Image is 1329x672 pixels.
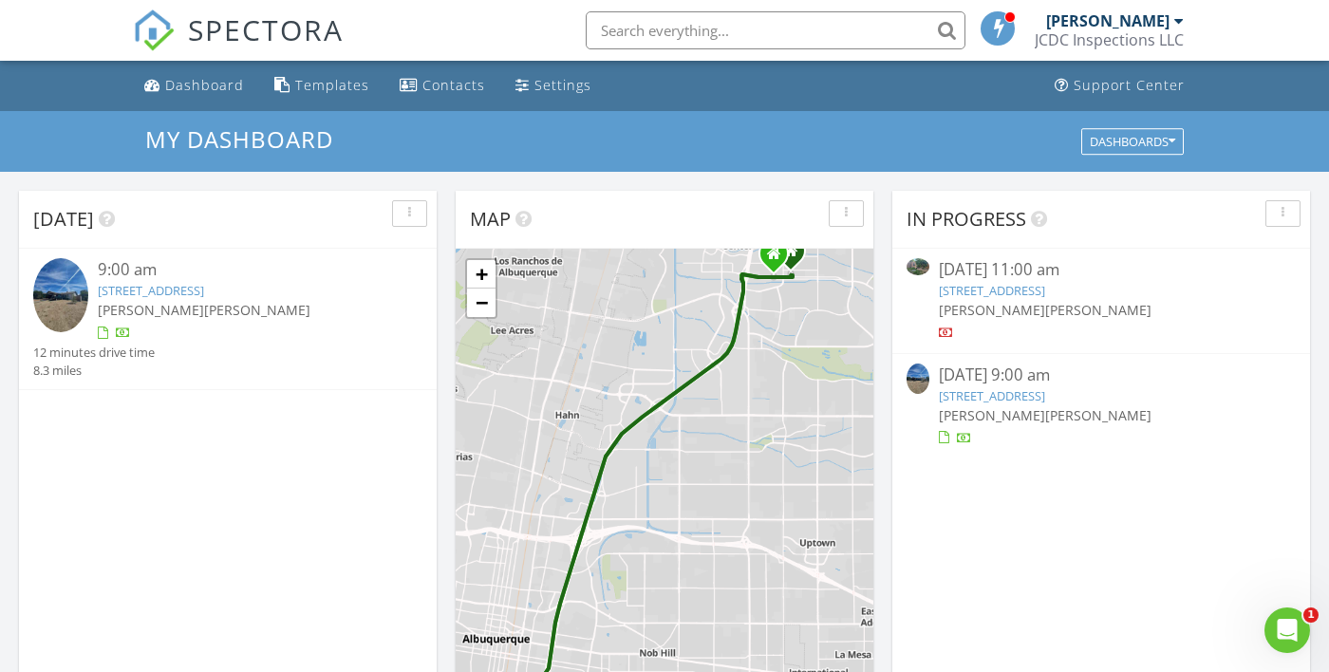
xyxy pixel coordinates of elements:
[586,11,965,49] input: Search everything...
[467,289,496,317] a: Zoom out
[98,301,204,319] span: [PERSON_NAME]
[907,206,1026,232] span: In Progress
[204,301,310,319] span: [PERSON_NAME]
[1081,128,1184,155] button: Dashboards
[267,68,377,103] a: Templates
[1047,68,1192,103] a: Support Center
[907,364,929,394] img: 9345317%2Fcover_photos%2FExNbSKmoXWWhLl0GzElj%2Fsmall.jpg
[33,344,155,362] div: 12 minutes drive time
[774,253,785,265] div: PO BOX 93595, ALBUQUERQUE Bernalillo 87199
[33,258,422,380] a: 9:00 am [STREET_ADDRESS] [PERSON_NAME][PERSON_NAME] 12 minutes drive time 8.3 miles
[907,258,929,275] img: 9156741%2Fcover_photos%2FQeS3Pth83Zr1YZQpeoJE%2Fsmall.jpg
[467,260,496,289] a: Zoom in
[33,362,155,380] div: 8.3 miles
[133,26,344,65] a: SPECTORA
[939,406,1045,424] span: [PERSON_NAME]
[907,364,1296,448] a: [DATE] 9:00 am [STREET_ADDRESS] [PERSON_NAME][PERSON_NAME]
[98,282,204,299] a: [STREET_ADDRESS]
[907,258,1296,343] a: [DATE] 11:00 am [STREET_ADDRESS] [PERSON_NAME][PERSON_NAME]
[1090,135,1175,148] div: Dashboards
[508,68,599,103] a: Settings
[392,68,493,103] a: Contacts
[145,123,333,155] span: My Dashboard
[137,68,252,103] a: Dashboard
[1045,406,1151,424] span: [PERSON_NAME]
[165,76,244,94] div: Dashboard
[1046,11,1170,30] div: [PERSON_NAME]
[33,206,94,232] span: [DATE]
[1303,607,1319,623] span: 1
[534,76,591,94] div: Settings
[1074,76,1185,94] div: Support Center
[133,9,175,51] img: The Best Home Inspection Software - Spectora
[470,206,511,232] span: Map
[1035,30,1184,49] div: JCDC Inspections LLC
[939,387,1045,404] a: [STREET_ADDRESS]
[295,76,369,94] div: Templates
[939,282,1045,299] a: [STREET_ADDRESS]
[33,258,88,332] img: 9345317%2Fcover_photos%2FExNbSKmoXWWhLl0GzElj%2Fsmall.jpg
[1045,301,1151,319] span: [PERSON_NAME]
[939,364,1263,387] div: [DATE] 9:00 am
[939,301,1045,319] span: [PERSON_NAME]
[98,258,390,282] div: 9:00 am
[188,9,344,49] span: SPECTORA
[791,251,802,262] div: 6255 San Antonio Drive NE #93595, ALBUQUERQUE NM 87199
[422,76,485,94] div: Contacts
[939,258,1263,282] div: [DATE] 11:00 am
[1264,607,1310,653] iframe: Intercom live chat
